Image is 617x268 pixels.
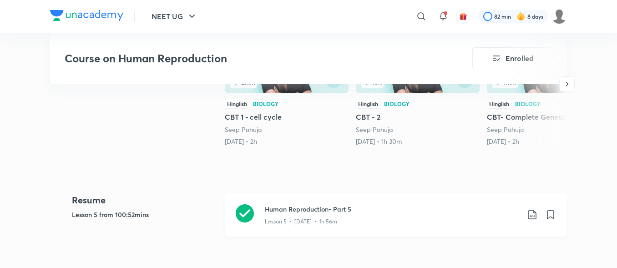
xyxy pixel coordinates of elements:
h5: CBT 1 - cell cycle [225,111,349,122]
h3: Course on Human Reproduction [65,52,421,65]
a: 11.6KHinglishBiologyCBT- Complete GeneticsSeep Pahuja[DATE] • 2h [487,22,611,146]
div: 12th Mar • 2h [225,137,349,146]
div: Hinglish [225,99,249,109]
a: CBT- Complete Genetics [487,22,611,146]
img: avatar [459,12,467,20]
a: 23.3KHinglishBiologyCBT 1 - cell cycleSeep Pahuja[DATE] • 2h [225,22,349,146]
button: NEET UG [146,7,203,25]
p: Lesson 5 • [DATE] • 1h 56m [265,217,337,226]
div: Biology [384,101,410,106]
a: CBT 1 - cell cycle [225,22,349,146]
h5: Lesson 5 from 100:52mins [72,210,217,219]
h5: CBT - 2 [356,111,480,122]
img: streak [516,12,526,21]
a: Human Reproduction- Part 5Lesson 5 • [DATE] • 1h 56m [225,193,567,248]
a: Company Logo [50,10,123,23]
a: Seep Pahuja [487,125,524,134]
a: 10KHinglishBiologyCBT - 2Seep Pahuja[DATE] • 1h 30m [356,22,480,146]
div: 13th Mar • 1h 30m [356,137,480,146]
div: Hinglish [356,99,380,109]
h3: Human Reproduction- Part 5 [265,204,520,214]
h5: CBT- Complete Genetics [487,111,611,122]
h4: Resume [72,193,217,207]
a: Seep Pahuja [356,125,393,134]
button: avatar [456,9,470,24]
div: Seep Pahuja [225,125,349,134]
a: CBT - 2 [356,22,480,146]
img: Saniya Mustafa [551,9,567,24]
a: Seep Pahuja [225,125,262,134]
div: Hinglish [487,99,511,109]
img: Company Logo [50,10,123,21]
button: Enrolled [472,47,552,69]
div: Seep Pahuja [356,125,480,134]
div: 17th Mar • 2h [487,137,611,146]
div: Biology [253,101,278,106]
div: Seep Pahuja [487,125,611,134]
